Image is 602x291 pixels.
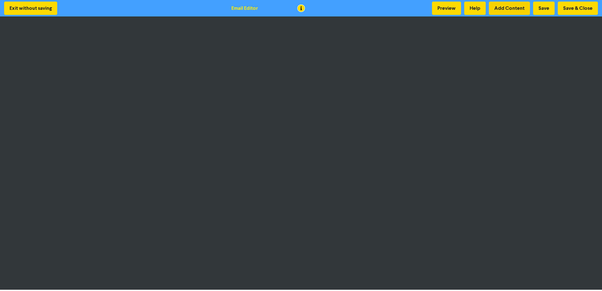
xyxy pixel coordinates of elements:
button: Save [533,2,555,15]
button: Exit without saving [4,2,57,15]
button: Save & Close [558,2,598,15]
button: Add Content [489,2,530,15]
button: Help [464,2,486,15]
div: Email Editor [231,4,258,12]
button: Preview [432,2,461,15]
